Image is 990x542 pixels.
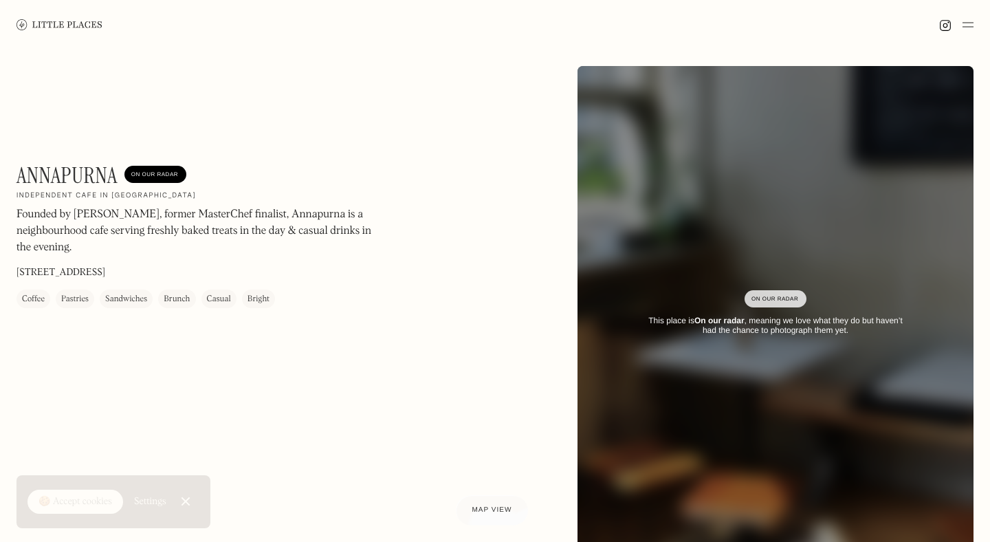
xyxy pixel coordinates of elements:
div: 🍪 Accept cookies [38,495,112,509]
div: Bright [247,293,269,307]
h2: Independent cafe in [GEOGRAPHIC_DATA] [16,192,196,202]
a: 🍪 Accept cookies [27,490,123,514]
div: Pastries [61,293,89,307]
div: On Our Radar [751,292,800,306]
div: This place is , meaning we love what they do but haven’t had the chance to photograph them yet. [641,316,910,336]
div: Close Cookie Popup [185,501,186,502]
span: Map view [472,506,512,514]
p: [STREET_ADDRESS] [16,266,105,281]
h1: Annapurna [16,162,118,188]
strong: On our radar [694,316,745,325]
div: Casual [207,293,231,307]
p: Founded by [PERSON_NAME], former MasterChef finalist, Annapurna is a neighbourhood cafe serving f... [16,207,388,257]
a: Map view [456,495,529,525]
div: Settings [134,497,166,506]
a: Close Cookie Popup [172,488,199,515]
a: Settings [134,486,166,517]
div: Coffee [22,293,45,307]
div: Brunch [164,293,190,307]
div: Sandwiches [105,293,147,307]
div: On Our Radar [131,169,179,182]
